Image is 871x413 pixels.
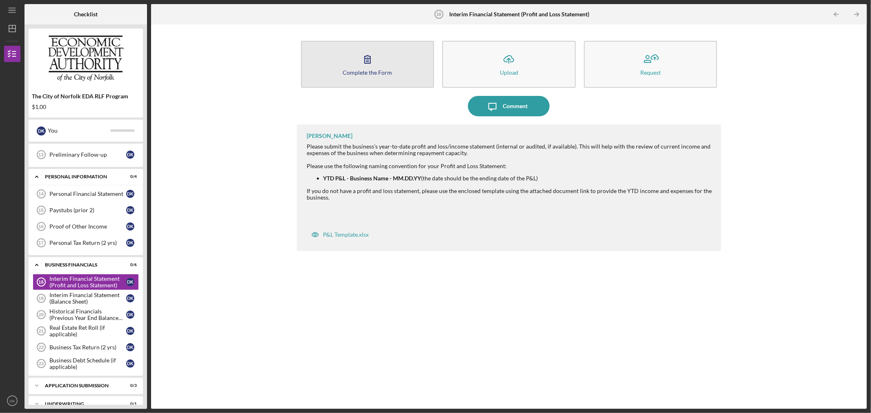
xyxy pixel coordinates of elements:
div: Historical Financials (Previous Year End Balance Sheet) [49,308,126,321]
div: D K [126,278,134,286]
tspan: 16 [38,224,43,229]
tspan: 18 [436,12,441,17]
a: 22Business Tax Return (2 yrs)DK [33,339,139,355]
div: D K [126,294,134,302]
tspan: 23 [39,361,44,366]
img: Product logo [29,33,143,82]
div: Personal Financial Statement [49,191,126,197]
div: Please use the following naming convention for your Profit and Loss Statement: [307,163,713,169]
div: Underwriting [45,402,116,406]
button: P&L Template.xlsx [307,226,373,243]
button: Upload [442,41,576,88]
div: Comment [503,96,528,116]
tspan: 21 [39,329,44,333]
a: 19Interim Financial Statement (Balance Sheet)DK [33,290,139,306]
button: Complete the Form [301,41,434,88]
div: Business Financials [45,262,116,267]
tspan: 17 [38,240,43,245]
div: D K [126,222,134,231]
div: Complete the Form [343,69,392,75]
tspan: 22 [39,345,44,350]
div: $1.00 [32,104,140,110]
div: Paystubs (prior 2) [49,207,126,213]
div: 0 / 1 [122,402,137,406]
button: DK [4,393,20,409]
tspan: 18 [38,280,43,284]
tspan: 13 [38,152,43,157]
div: 0 / 3 [122,383,137,388]
a: 16Proof of Other IncomeDK [33,218,139,235]
div: Personal Tax Return (2 yrs) [49,240,126,246]
a: 17Personal Tax Return (2 yrs)DK [33,235,139,251]
a: 18Interim Financial Statement (Profit and Loss Statement)DK [33,274,139,290]
div: D K [126,360,134,368]
a: 14Personal Financial StatementDK [33,186,139,202]
button: Request [584,41,717,88]
div: Real Estate Ret Roll (if applicable) [49,324,126,338]
tspan: 19 [38,296,43,301]
b: Checklist [74,11,98,18]
div: You [48,124,110,138]
div: Business Debt Schedule (if applicable) [49,357,126,370]
div: Interim Financial Statement (Profit and Loss Statement) [49,275,126,289]
div: 0 / 4 [122,174,137,179]
div: D K [126,327,134,335]
div: Preliminary Follow-up [49,151,126,158]
text: DK [9,399,15,403]
a: 15Paystubs (prior 2)DK [33,202,139,218]
div: Upload [500,69,518,75]
div: D K [126,206,134,214]
div: D K [126,190,134,198]
tspan: 20 [39,312,44,317]
strong: YTD P&L - Business Name - MM.DD.YY [323,175,421,182]
a: 23Business Debt Schedule (if applicable)DK [33,355,139,372]
b: Interim Financial Statement (Profit and Loss Statement) [449,11,589,18]
div: 0 / 6 [122,262,137,267]
div: D K [37,127,46,135]
div: Interim Financial Statement (Balance Sheet) [49,292,126,305]
div: The City of Norfolk EDA RLF Program [32,93,140,100]
a: 20Historical Financials (Previous Year End Balance Sheet)DK [33,306,139,323]
tspan: 14 [38,191,44,196]
a: 13Preliminary Follow-upDK [33,147,139,163]
div: D K [126,311,134,319]
div: Please submit the business's year-to-date profit and loss/income statement (internal or audited, ... [307,143,713,156]
div: Personal Information [45,174,116,179]
div: If you do not have a profit and loss statement, please use the enclosed template using the attach... [307,188,713,201]
div: D K [126,151,134,159]
div: D K [126,343,134,351]
button: Comment [468,96,550,116]
tspan: 15 [38,208,43,213]
a: 21Real Estate Ret Roll (if applicable)DK [33,323,139,339]
div: D K [126,239,134,247]
li: (the date should be the ending date of the P&L) [323,175,713,182]
div: Proof of Other Income [49,223,126,230]
div: Request [640,69,661,75]
div: P&L Template.xlsx [323,231,369,238]
div: Business Tax Return (2 yrs) [49,344,126,351]
div: Application Submission [45,383,116,388]
div: [PERSON_NAME] [307,133,353,139]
